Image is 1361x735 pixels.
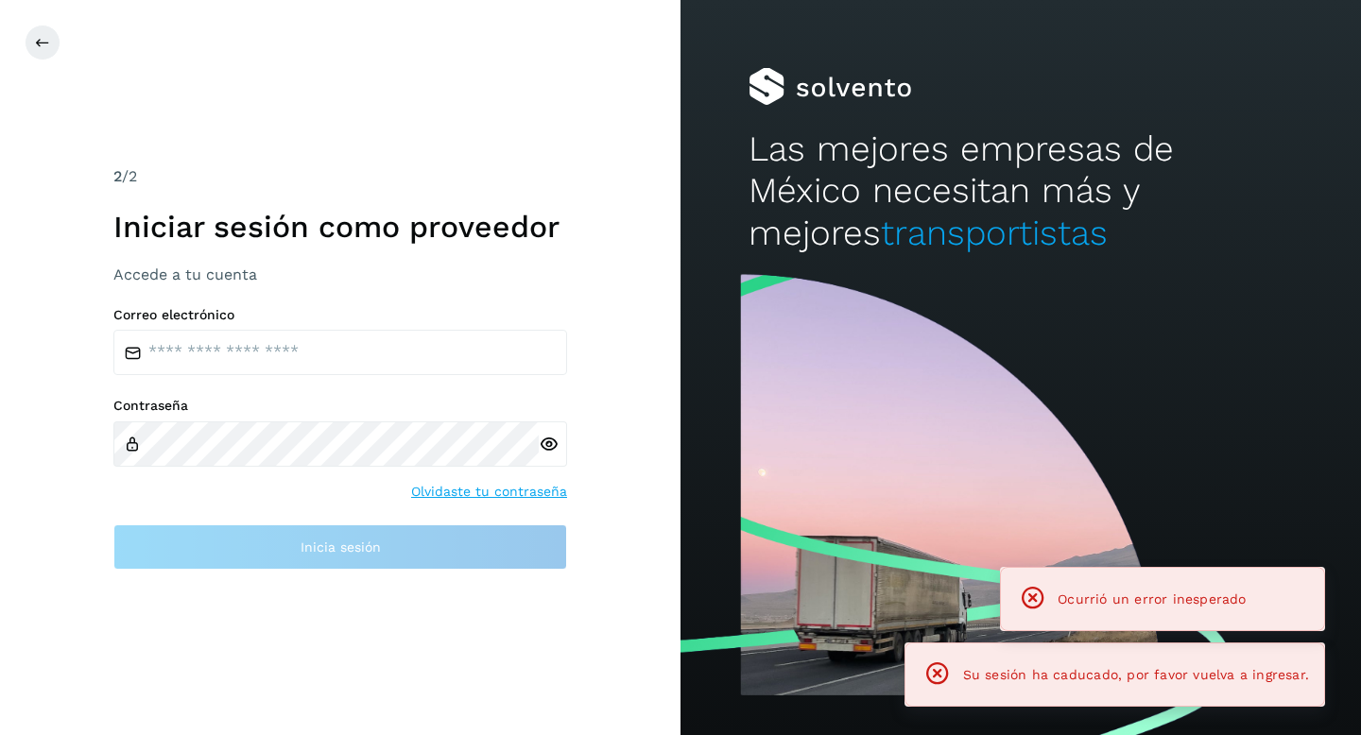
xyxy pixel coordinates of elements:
[881,213,1108,253] span: transportistas
[963,667,1309,682] span: Su sesión ha caducado, por favor vuelva a ingresar.
[1058,591,1246,607] span: Ocurrió un error inesperado
[113,524,567,570] button: Inicia sesión
[113,209,567,245] h1: Iniciar sesión como proveedor
[113,265,567,283] h3: Accede a tu cuenta
[113,398,567,414] label: Contraseña
[301,540,381,554] span: Inicia sesión
[113,167,122,185] span: 2
[411,482,567,502] a: Olvidaste tu contraseña
[749,128,1293,254] h2: Las mejores empresas de México necesitan más y mejores
[113,165,567,188] div: /2
[113,307,567,323] label: Correo electrónico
